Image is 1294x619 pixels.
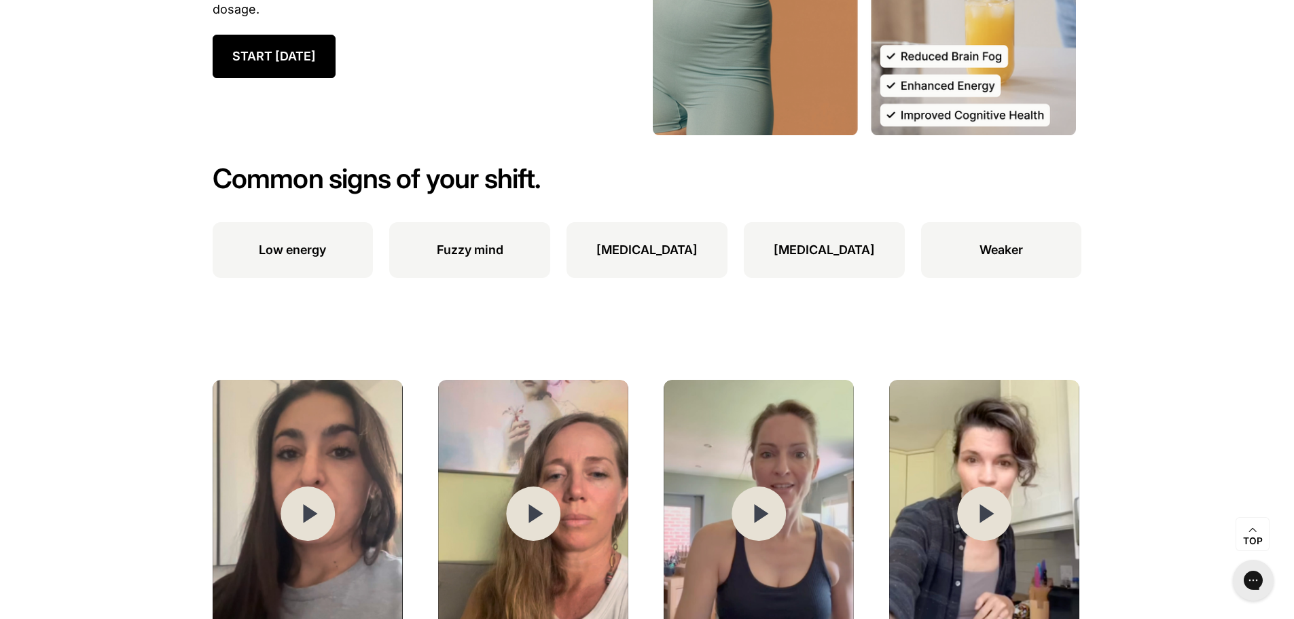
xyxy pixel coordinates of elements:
p: Low energy [259,241,326,259]
p: Fuzzy mind [437,241,503,259]
p: [MEDICAL_DATA] [774,241,875,259]
span: Top [1243,535,1263,548]
a: START [DATE] [213,35,336,78]
p: Weaker [980,241,1023,259]
iframe: Gorgias live chat messenger [1226,555,1280,605]
p: [MEDICAL_DATA] [596,241,698,259]
h2: Common signs of your shift. [213,162,1082,195]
